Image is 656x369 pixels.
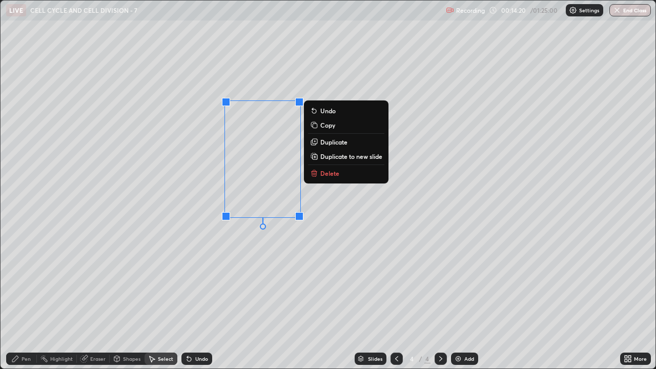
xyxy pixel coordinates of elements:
div: / [419,356,422,362]
div: Add [464,356,474,361]
div: 4 [424,354,430,363]
p: LIVE [9,6,23,14]
p: Duplicate to new slide [320,152,382,160]
img: end-class-cross [613,6,621,14]
p: Delete [320,169,339,177]
p: Recording [456,7,485,14]
button: End Class [609,4,651,16]
img: add-slide-button [454,355,462,363]
p: Undo [320,107,336,115]
p: Settings [579,8,599,13]
div: 4 [407,356,417,362]
div: Select [158,356,173,361]
button: Duplicate [308,136,384,148]
div: Undo [195,356,208,361]
p: CELL CYCLE AND CELL DIVISION - 7 [30,6,137,14]
div: Pen [22,356,31,361]
button: Delete [308,167,384,179]
div: More [634,356,647,361]
button: Duplicate to new slide [308,150,384,162]
img: class-settings-icons [569,6,577,14]
div: Eraser [90,356,106,361]
div: Shapes [123,356,140,361]
button: Undo [308,105,384,117]
button: Copy [308,119,384,131]
p: Duplicate [320,138,347,146]
img: recording.375f2c34.svg [446,6,454,14]
p: Copy [320,121,335,129]
div: Highlight [50,356,73,361]
div: Slides [368,356,382,361]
